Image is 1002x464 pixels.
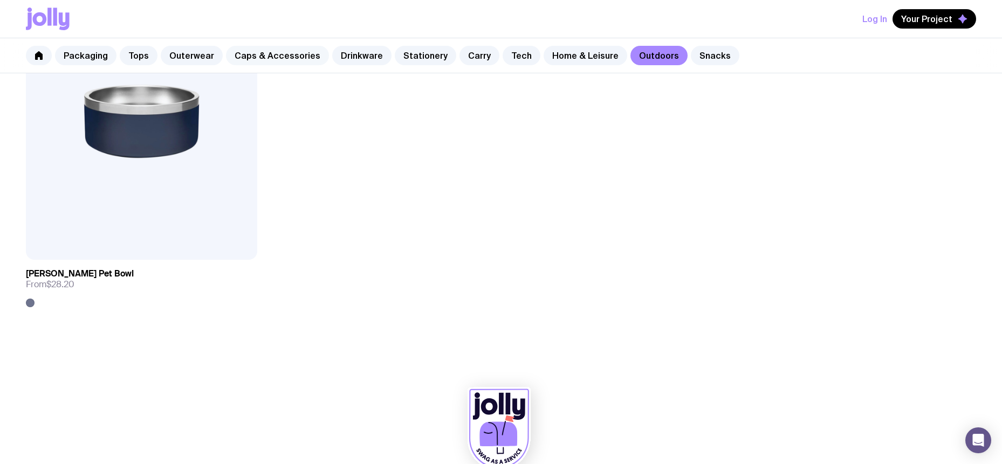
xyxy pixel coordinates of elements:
a: Outerwear [161,46,223,65]
a: Carry [459,46,499,65]
a: Tops [120,46,157,65]
a: Stationery [395,46,456,65]
button: Your Project [893,9,976,29]
a: Drinkware [332,46,392,65]
a: Caps & Accessories [226,46,329,65]
a: Packaging [55,46,116,65]
a: Snacks [691,46,739,65]
a: Outdoors [630,46,688,65]
span: Your Project [901,13,952,24]
span: From [26,279,74,290]
span: $28.20 [46,279,74,290]
button: Log In [862,9,887,29]
div: Open Intercom Messenger [965,427,991,453]
a: Tech [503,46,540,65]
a: [PERSON_NAME] Pet BowlFrom$28.20 [26,260,257,307]
h3: [PERSON_NAME] Pet Bowl [26,268,134,279]
a: Home & Leisure [544,46,627,65]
